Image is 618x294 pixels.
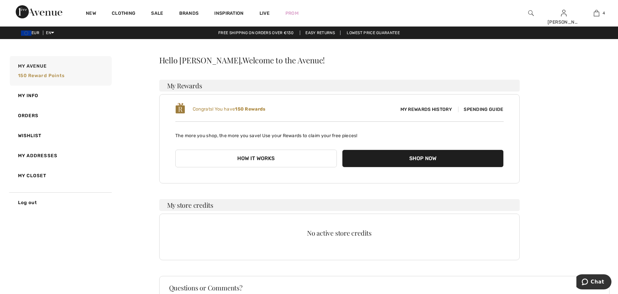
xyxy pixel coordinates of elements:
[9,126,112,146] a: Wishlist
[9,192,112,213] a: Log out
[175,230,504,236] div: No active store credits
[561,10,567,16] a: Sign In
[18,63,47,70] span: My Avenue
[594,9,599,17] img: My Bag
[603,10,605,16] span: 4
[21,31,42,35] span: EUR
[300,31,340,35] a: Easy Returns
[580,9,612,17] a: 4
[242,56,325,64] span: Welcome to the Avenue!
[18,73,65,78] span: 150 Reward points
[159,199,520,211] h3: My store credits
[285,10,299,17] a: Prom
[159,56,520,64] div: Hello [PERSON_NAME],
[21,31,31,36] img: Euro
[528,9,534,17] img: search the website
[175,102,185,114] img: loyalty_logo_r.svg
[112,10,135,17] a: Clothing
[159,80,520,92] h3: My Rewards
[16,5,62,18] img: 1ère Avenue
[9,146,112,166] a: My Addresses
[260,10,270,17] a: Live
[175,150,337,167] button: How it works
[86,10,96,17] a: New
[193,106,266,112] span: Congrats! You have
[151,10,163,17] a: Sale
[169,284,600,291] h3: Questions or Comments?
[235,106,265,112] b: 150 Rewards
[9,106,112,126] a: Orders
[576,274,611,291] iframe: Opens a widget where you can chat to one of our agents
[342,150,504,167] button: Shop Now
[9,86,112,106] a: My Info
[9,166,112,186] a: My Closet
[548,19,580,26] div: [PERSON_NAME]
[213,31,299,35] a: Free shipping on orders over €130
[46,31,54,35] span: EN
[214,10,243,17] span: Inspiration
[175,127,504,139] p: The more you shop, the more you save! Use your Rewards to claim your free pieces!
[179,10,199,17] a: Brands
[561,9,567,17] img: My Info
[458,107,503,112] span: Spending Guide
[341,31,405,35] a: Lowest Price Guarantee
[395,106,457,113] span: My Rewards History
